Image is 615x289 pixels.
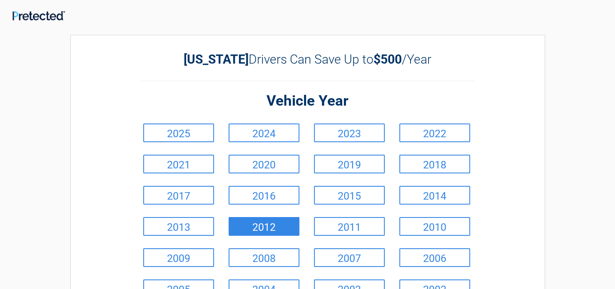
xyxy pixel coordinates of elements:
[399,124,470,142] a: 2022
[373,52,402,67] b: $500
[12,11,65,20] img: Main Logo
[143,217,214,236] a: 2013
[399,217,470,236] a: 2010
[399,248,470,267] a: 2006
[184,52,249,67] b: [US_STATE]
[314,217,385,236] a: 2011
[229,124,299,142] a: 2024
[314,124,385,142] a: 2023
[314,248,385,267] a: 2007
[229,186,299,205] a: 2016
[143,248,214,267] a: 2009
[143,124,214,142] a: 2025
[141,52,474,67] h2: Drivers Can Save Up to /Year
[399,155,470,173] a: 2018
[229,217,299,236] a: 2012
[229,155,299,173] a: 2020
[143,186,214,205] a: 2017
[314,186,385,205] a: 2015
[314,155,385,173] a: 2019
[141,91,474,111] h2: Vehicle Year
[399,186,470,205] a: 2014
[229,248,299,267] a: 2008
[143,155,214,173] a: 2021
